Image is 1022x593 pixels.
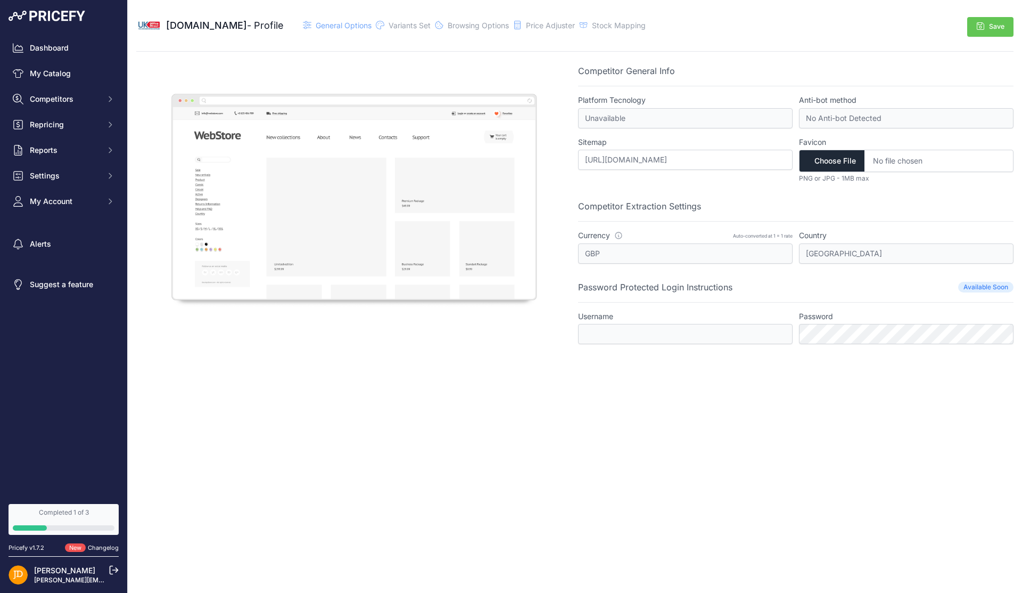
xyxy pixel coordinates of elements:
[9,38,119,491] nav: Sidebar
[448,21,509,30] span: Browsing Options
[9,141,119,160] button: Reports
[958,282,1013,293] span: Available Soon
[799,311,1013,322] label: Password
[799,174,1013,183] p: PNG or JPG - 1MB max
[65,543,86,553] span: New
[30,170,100,181] span: Settings
[136,64,572,331] img: Screenshot ukofficedirect.co.uk
[88,544,119,551] a: Changelog
[166,20,247,31] span: [DOMAIN_NAME]
[9,166,119,185] button: Settings
[9,11,85,21] img: Pricefy Logo
[9,275,119,294] a: Suggest a feature
[578,230,623,241] label: Currency
[13,508,114,517] div: Completed 1 of 3
[9,504,119,535] a: Completed 1 of 3
[9,38,119,58] a: Dashboard
[799,95,1013,105] label: Anti-bot method
[578,311,793,322] label: Username
[592,21,646,30] span: Stock Mapping
[578,95,793,105] label: Platform Tecnology
[9,90,119,109] button: Competitors
[967,17,1013,37] button: Save
[136,13,162,38] img: ukofficedirect.co.uk.png
[166,18,284,33] div: - Profile
[316,21,372,30] span: General Options
[30,145,100,156] span: Reports
[578,281,732,294] p: Password Protected Login Instructions
[578,137,793,148] label: Sitemap
[9,192,119,211] button: My Account
[9,64,119,83] a: My Catalog
[30,94,100,104] span: Competitors
[9,543,44,553] div: Pricefy v1.7.2
[389,21,431,30] span: Variants Set
[30,196,100,207] span: My Account
[9,234,119,254] a: Alerts
[799,230,1013,241] label: Country
[733,232,793,239] div: Auto-converted at 1 = 1 rate
[34,576,251,584] a: [PERSON_NAME][EMAIL_ADDRESS][PERSON_NAME][DOMAIN_NAME]
[30,119,100,130] span: Repricing
[578,150,793,170] input: https://ukofficedirect.co.uk/sitemap.xml
[578,64,1013,77] p: Competitor General Info
[526,21,575,30] span: Price Adjuster
[799,137,1013,148] label: Favicon
[578,200,1013,213] p: Competitor Extraction Settings
[9,115,119,134] button: Repricing
[34,566,95,575] a: [PERSON_NAME]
